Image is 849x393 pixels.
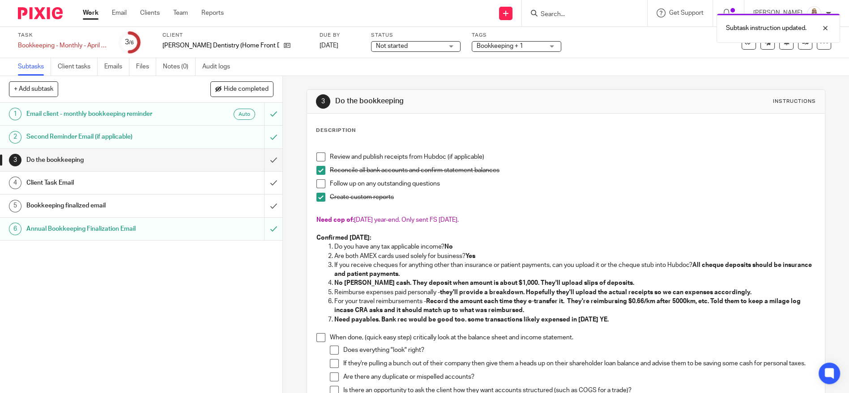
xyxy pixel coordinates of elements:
h1: Client Task Email [26,176,179,190]
button: + Add subtask [9,81,58,97]
a: Work [83,8,98,17]
strong: No [PERSON_NAME] cash. They deposit when amount is about $1,000. They'll upload slips of deposits. [334,280,634,286]
a: Subtasks [18,58,51,76]
p: [PERSON_NAME] Dentistry (Home Front Dental) [162,41,279,50]
strong: they'll provide a breakdown. Hopefully they'll upload the actual receipts so we can expenses acco... [440,289,751,296]
strong: Record the amount each time they e-transfer it. They're reimbursing $0.66/km after 5000km, etc. T... [334,298,802,313]
p: Does everything "look" right? [343,346,815,355]
img: Pixie [18,7,63,19]
h1: Email client - monthly bookkeeping reminder [26,107,179,121]
p: Are there any duplicate or mispelled accounts? [343,372,815,381]
p: Are both AMEX cards used solely for business? [334,252,815,261]
a: Client tasks [58,58,98,76]
label: Due by [320,32,360,39]
div: Bookkeeping - Monthly - April - July [18,41,107,50]
div: 4 [9,177,21,189]
label: Client [162,32,308,39]
p: Review and publish receipts from Hubdoc (if applicable) [330,152,815,161]
a: Emails [104,58,129,76]
div: 1 [9,108,21,120]
label: Status [371,32,461,39]
div: 2 [9,131,21,144]
a: Files [136,58,156,76]
img: Headshot%2011-2024%20white%20background%20square%202.JPG [807,6,821,21]
div: Auto [234,109,255,120]
div: 3 [125,37,134,47]
span: [DATE] [320,42,338,49]
p: Do you have any tax applicable income? [334,242,815,251]
p: For your travel reimbursements - [334,297,815,315]
strong: Confirmed [DATE]: [316,235,371,241]
a: Reports [201,8,224,17]
p: When done, (quick easy step) critically look at the balance sheet and income statement. [330,333,815,342]
div: 5 [9,200,21,212]
h1: Second Reminder Email (if applicable) [26,130,179,144]
div: 3 [9,154,21,166]
h1: Bookkeeping finalized email [26,199,179,212]
p: If you receive cheques for anything other than insurance or patient payments, can you upload it o... [334,261,815,279]
span: Bookkeeping + 1 [477,43,523,49]
a: Notes (0) [163,58,196,76]
span: Not started [376,43,408,49]
small: /6 [129,40,134,45]
span: [DATE] year-end. Only sent FS [DATE]. [354,217,459,223]
p: Create custom reports [330,193,815,202]
h1: Annual Bookkeeping Finalization Email [26,222,179,236]
p: Reconcile all bank accounts and confirm statement balances [330,166,815,175]
h1: Do the bookkeeping [26,153,179,167]
p: Subtask instruction updated. [726,24,806,33]
button: Hide completed [210,81,273,97]
strong: Need payables. Bank rec would be good too. some transactions likely expensed in [DATE] YE. [334,317,609,323]
div: 6 [9,223,21,235]
a: Clients [140,8,160,17]
span: Hide completed [224,86,269,93]
p: Reimburse expenses paid personally - [334,288,815,297]
a: Audit logs [202,58,237,76]
p: Follow up on any outstanding questions [330,179,815,188]
span: Need cop of: [316,217,354,223]
a: Email [112,8,127,17]
label: Task [18,32,107,39]
p: Description [316,127,356,134]
div: 3 [316,94,330,109]
a: Team [173,8,188,17]
strong: No [444,244,453,250]
h1: Do the bookkeeping [335,97,585,106]
p: If they're pulling a bunch out of their company then give them a heads up on their shareholder lo... [343,359,815,368]
strong: Yes [465,253,475,259]
div: Instructions [773,98,816,105]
